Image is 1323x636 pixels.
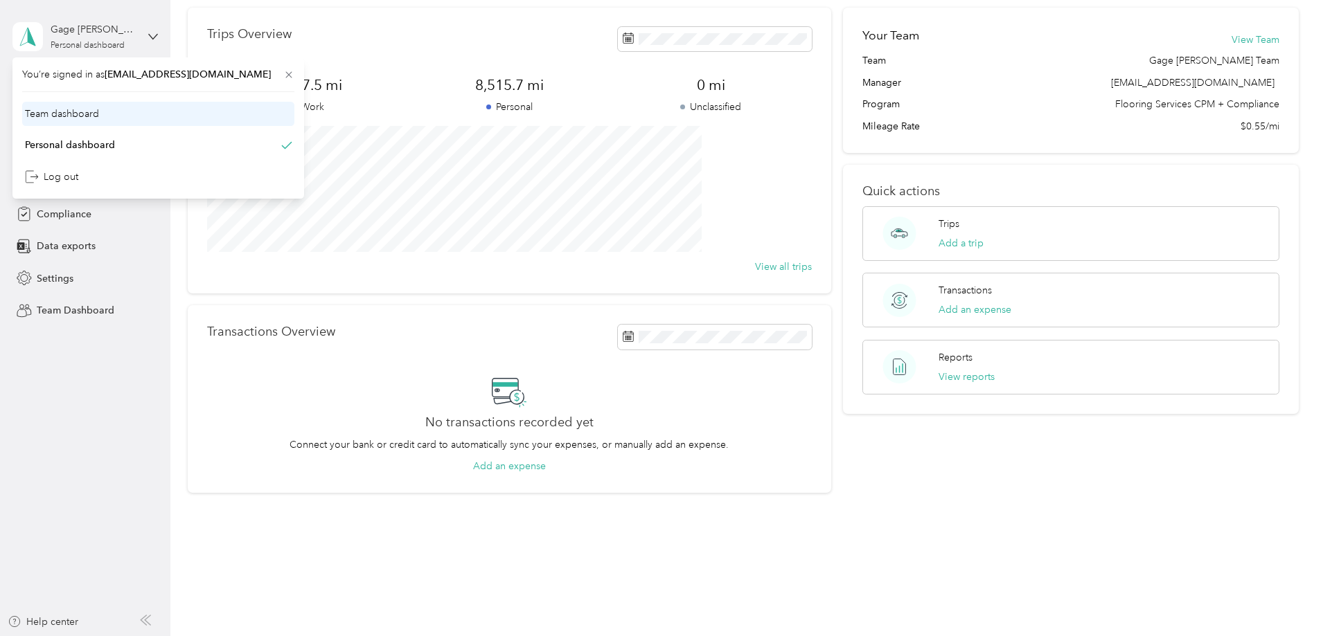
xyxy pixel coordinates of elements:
[1232,33,1279,47] button: View Team
[105,69,271,80] span: [EMAIL_ADDRESS][DOMAIN_NAME]
[473,459,546,473] button: Add an expense
[8,615,78,629] button: Help center
[37,303,114,318] span: Team Dashboard
[755,260,812,274] button: View all trips
[862,184,1279,199] p: Quick actions
[51,42,125,50] div: Personal dashboard
[425,415,594,430] h2: No transactions recorded yet
[207,75,409,95] span: 7,927.5 mi
[1115,97,1279,111] span: Flooring Services CPM + Compliance
[207,325,335,339] p: Transactions Overview
[37,239,96,253] span: Data exports
[1241,119,1279,134] span: $0.55/mi
[409,75,610,95] span: 8,515.7 mi
[22,67,294,82] span: You’re signed in as
[939,283,992,298] p: Transactions
[1245,558,1323,636] iframe: Everlance-gr Chat Button Frame
[862,27,919,44] h2: Your Team
[939,302,1011,317] button: Add an expense
[862,53,886,68] span: Team
[51,22,137,37] div: Gage [PERSON_NAME]
[37,271,73,286] span: Settings
[862,97,900,111] span: Program
[207,100,409,114] p: Work
[939,236,984,251] button: Add a trip
[610,100,812,114] p: Unclassified
[290,437,729,452] p: Connect your bank or credit card to automatically sync your expenses, or manually add an expense.
[1149,53,1279,68] span: Gage [PERSON_NAME] Team
[862,75,901,90] span: Manager
[939,370,995,384] button: View reports
[37,207,91,221] span: Compliance
[939,350,973,365] p: Reports
[610,75,812,95] span: 0 mi
[207,27,292,42] p: Trips Overview
[409,100,610,114] p: Personal
[25,107,99,121] div: Team dashboard
[862,119,920,134] span: Mileage Rate
[1111,77,1275,89] span: [EMAIL_ADDRESS][DOMAIN_NAME]
[939,217,959,231] p: Trips
[25,138,115,152] div: Personal dashboard
[25,170,78,184] div: Log out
